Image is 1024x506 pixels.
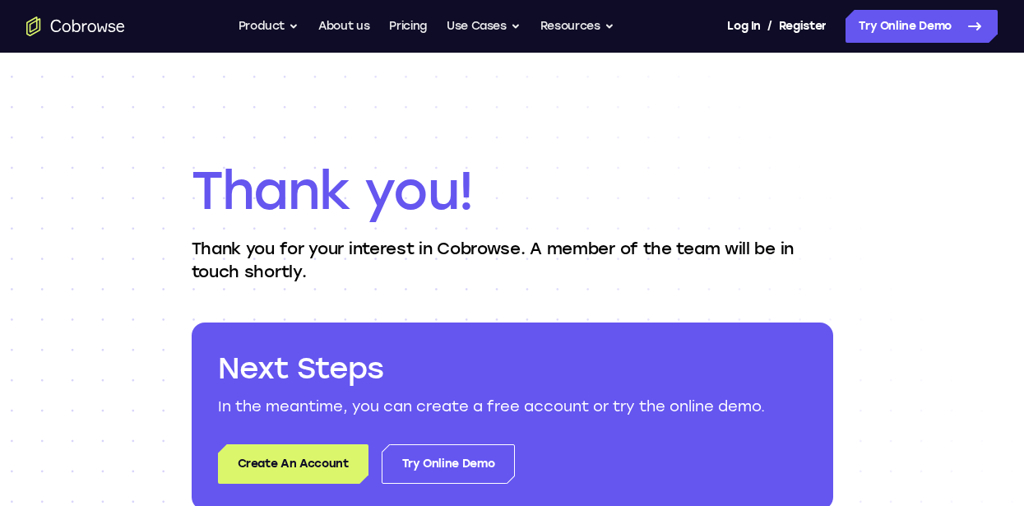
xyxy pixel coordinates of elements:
[447,10,521,43] button: Use Cases
[218,444,368,484] a: Create An Account
[218,395,807,418] p: In the meantime, you can create a free account or try the online demo.
[779,10,827,43] a: Register
[239,10,299,43] button: Product
[727,10,760,43] a: Log In
[318,10,369,43] a: About us
[389,10,427,43] a: Pricing
[382,444,516,484] a: Try Online Demo
[767,16,772,36] span: /
[846,10,998,43] a: Try Online Demo
[218,349,807,388] h2: Next Steps
[26,16,125,36] a: Go to the home page
[540,10,614,43] button: Resources
[192,237,833,283] p: Thank you for your interest in Cobrowse. A member of the team will be in touch shortly.
[192,158,833,224] h1: Thank you!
